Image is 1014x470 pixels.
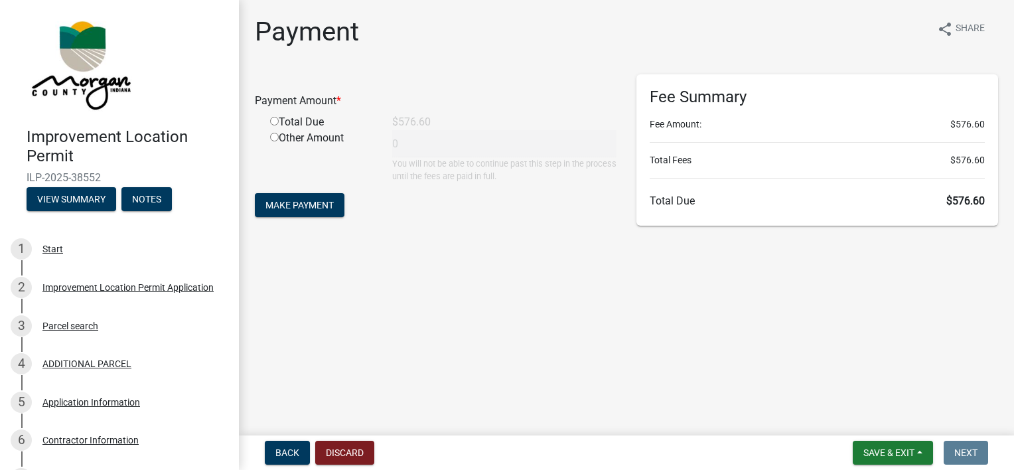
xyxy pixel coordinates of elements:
[27,187,116,211] button: View Summary
[650,88,985,107] h6: Fee Summary
[265,200,334,210] span: Make Payment
[650,153,985,167] li: Total Fees
[255,16,359,48] h1: Payment
[42,244,63,254] div: Start
[937,21,953,37] i: share
[260,130,382,183] div: Other Amount
[42,283,214,292] div: Improvement Location Permit Application
[42,359,131,368] div: ADDITIONAL PARCEL
[11,315,32,337] div: 3
[265,441,310,465] button: Back
[275,447,299,458] span: Back
[42,321,98,331] div: Parcel search
[315,441,374,465] button: Discard
[27,171,212,184] span: ILP-2025-38552
[42,398,140,407] div: Application Information
[11,392,32,413] div: 5
[27,127,228,166] h4: Improvement Location Permit
[944,441,988,465] button: Next
[11,277,32,298] div: 2
[11,238,32,260] div: 1
[950,153,985,167] span: $576.60
[956,21,985,37] span: Share
[11,430,32,451] div: 6
[946,195,985,207] span: $576.60
[650,195,985,207] h6: Total Due
[950,118,985,131] span: $576.60
[954,447,978,458] span: Next
[853,441,933,465] button: Save & Exit
[121,195,172,205] wm-modal-confirm: Notes
[255,193,344,217] button: Make Payment
[650,118,985,131] li: Fee Amount:
[27,14,133,114] img: Morgan County, Indiana
[260,114,382,130] div: Total Due
[926,16,995,42] button: shareShare
[11,353,32,374] div: 4
[42,435,139,445] div: Contractor Information
[863,447,914,458] span: Save & Exit
[121,187,172,211] button: Notes
[245,93,626,109] div: Payment Amount
[27,195,116,205] wm-modal-confirm: Summary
